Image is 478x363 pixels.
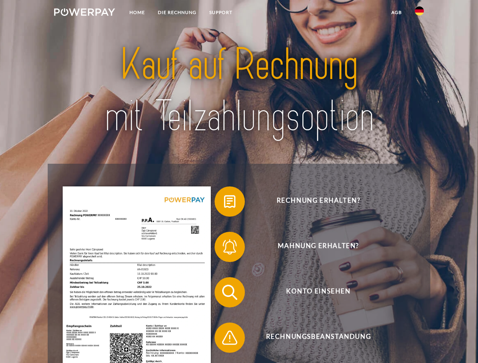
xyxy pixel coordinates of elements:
a: agb [385,6,408,19]
img: logo-powerpay-white.svg [54,8,115,16]
img: qb_bill.svg [220,192,239,211]
button: Rechnung erhalten? [215,186,411,217]
span: Rechnungsbeanstandung [226,323,411,353]
button: Konto einsehen [215,277,411,307]
span: Konto einsehen [226,277,411,307]
button: Mahnung erhalten? [215,232,411,262]
a: SUPPORT [203,6,239,19]
img: qb_search.svg [220,283,239,302]
button: Rechnungsbeanstandung [215,323,411,353]
img: de [415,6,424,16]
img: title-powerpay_de.svg [72,36,406,145]
span: Rechnung erhalten? [226,186,411,217]
img: qb_bell.svg [220,237,239,256]
a: Home [123,6,151,19]
a: DIE RECHNUNG [151,6,203,19]
span: Mahnung erhalten? [226,232,411,262]
img: qb_warning.svg [220,328,239,347]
